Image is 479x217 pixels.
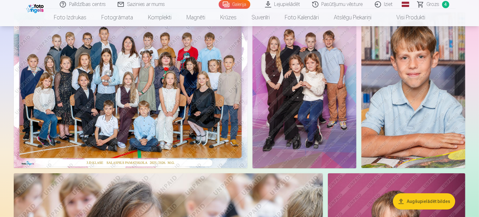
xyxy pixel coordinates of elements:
a: Foto izdrukas [46,9,94,26]
button: Augšupielādēt bildes [393,193,455,210]
a: Foto kalendāri [277,9,326,26]
span: 4 [442,1,449,8]
a: Visi produkti [379,9,433,26]
a: Komplekti [140,9,179,26]
a: Magnēti [179,9,213,26]
a: Fotogrāmata [94,9,140,26]
a: Krūzes [213,9,244,26]
a: Suvenīri [244,9,277,26]
span: Grozs [427,1,440,8]
img: /fa1 [26,2,45,13]
a: Atslēgu piekariņi [326,9,379,26]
